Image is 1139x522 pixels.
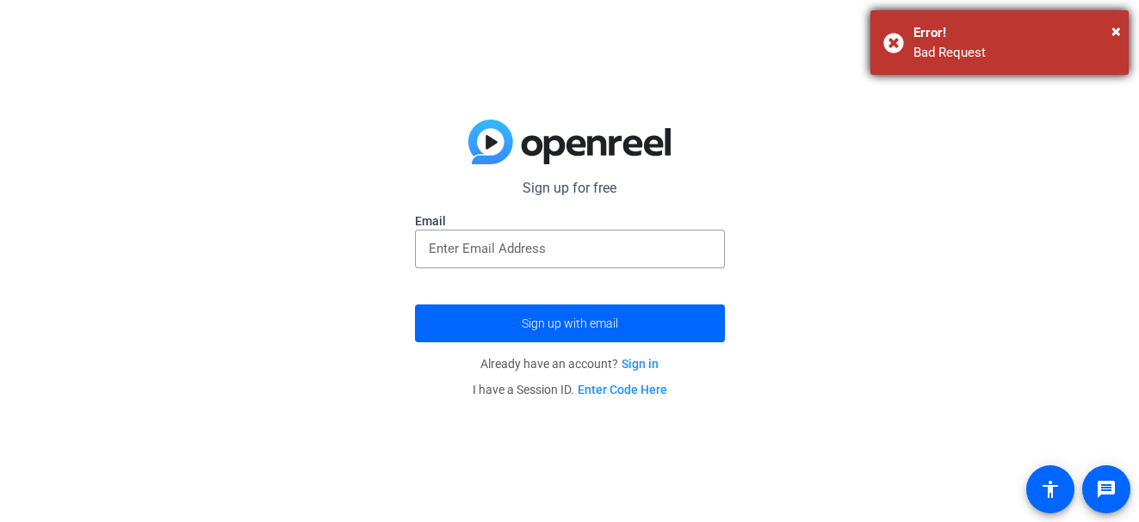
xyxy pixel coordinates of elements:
[429,238,711,259] input: Enter Email Address
[415,304,725,342] button: Sign up with email
[1096,479,1117,500] mat-icon: message
[1111,21,1121,41] span: ×
[468,120,671,164] img: blue-gradient.svg
[913,43,1116,63] div: Bad Request
[913,23,1116,43] div: Error!
[1040,479,1061,500] mat-icon: accessibility
[480,357,659,371] span: Already have an account?
[473,383,667,396] span: I have a Session ID.
[415,178,725,199] p: Sign up for free
[578,383,667,396] a: Enter Code Here
[415,212,725,230] label: Email
[622,357,659,371] a: Sign in
[1111,18,1121,44] button: Close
